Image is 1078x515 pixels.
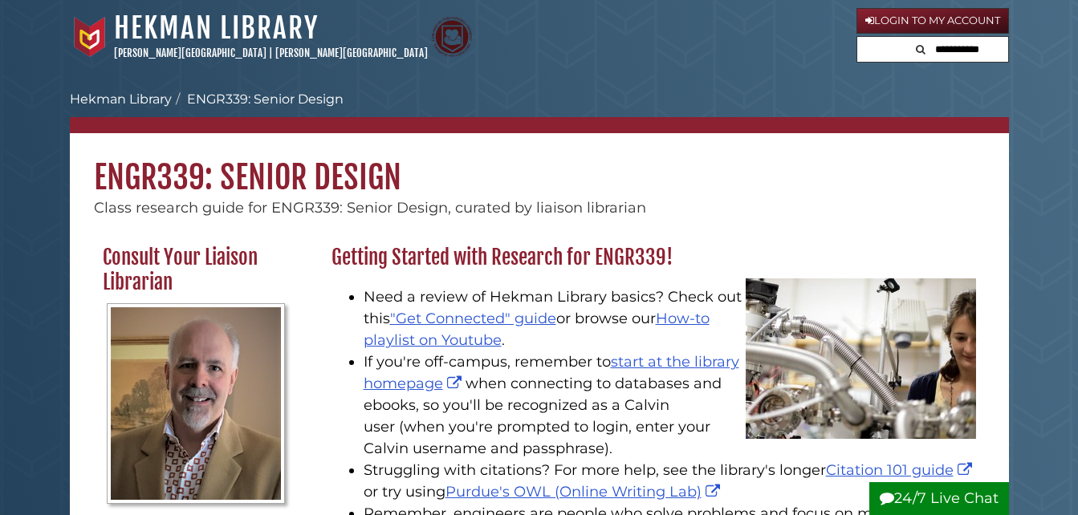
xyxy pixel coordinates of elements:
li: If you're off-campus, remember to when connecting to databases and ebooks, so you'll be recognize... [364,351,976,460]
a: start at the library homepage [364,353,739,392]
a: Purdue's OWL (Online Writing Lab) [445,483,724,501]
a: Hekman Library [70,91,172,107]
i: Search [916,44,925,55]
a: Citation 101 guide [826,461,976,479]
span: Class research guide for ENGR339: Senior Design, curated by liaison librarian [94,199,646,217]
a: [PERSON_NAME][GEOGRAPHIC_DATA] [114,47,266,59]
a: [PERSON_NAME][GEOGRAPHIC_DATA] [275,47,428,59]
h2: Consult Your Liaison Librarian [95,245,298,295]
a: How-to playlist on Youtube [364,310,710,349]
button: Search [911,37,930,59]
img: Calvin University [70,17,110,57]
h2: Getting Started with Research for ENGR339! [323,245,984,270]
img: Calvin Theological Seminary [432,17,472,57]
button: 24/7 Live Chat [869,482,1009,515]
a: ENGR339: Senior Design [187,91,344,107]
a: Login to My Account [856,8,1009,34]
li: Need a review of Hekman Library basics? Check out this or browse our . [364,286,976,351]
h1: ENGR339: Senior Design [70,133,1009,197]
li: Struggling with citations? For more help, see the library's longer or try using [364,460,976,503]
a: "Get Connected" guide [390,310,556,327]
a: Hekman Library [114,10,319,46]
nav: breadcrumb [70,90,1009,133]
span: | [269,47,273,59]
img: Profile Photo [107,303,284,504]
